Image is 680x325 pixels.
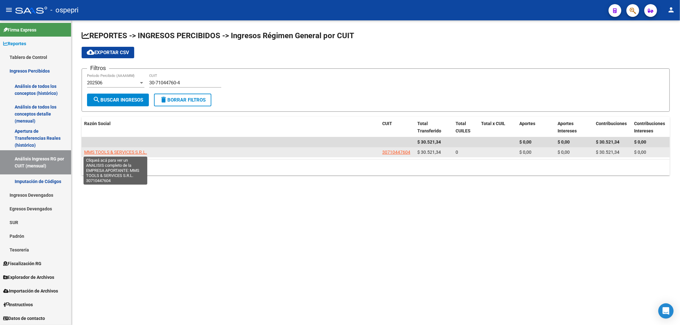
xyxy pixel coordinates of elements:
span: Aportes [519,121,535,126]
span: Razón Social [84,121,111,126]
h3: Filtros [87,64,109,73]
datatable-header-cell: Aportes Intereses [555,117,593,138]
span: Contribuciones Intereses [634,121,665,133]
span: Instructivos [3,301,33,308]
span: CUIT [382,121,392,126]
span: $ 0,00 [558,150,570,155]
span: Buscar Ingresos [93,97,143,103]
span: $ 30.521,34 [417,139,441,145]
datatable-header-cell: Aportes [517,117,555,138]
span: 202506 [87,80,102,86]
span: Datos de contacto [3,315,45,322]
span: REPORTES -> INGRESOS PERCIBIDOS -> Ingresos Régimen General por CUIT [82,31,354,40]
span: MMS TOOLS & SERVICES S.R.L. [84,150,147,155]
span: Contribuciones [596,121,627,126]
span: $ 0,00 [558,139,570,145]
span: - ospepri [50,3,78,17]
span: 30710447604 [382,150,410,155]
span: Total x CUIL [481,121,505,126]
span: $ 30.521,34 [596,150,619,155]
datatable-header-cell: Contribuciones [593,117,632,138]
span: Aportes Intereses [558,121,577,133]
span: Total CUILES [456,121,471,133]
div: Open Intercom Messenger [658,303,674,319]
datatable-header-cell: Total x CUIL [479,117,517,138]
button: Exportar CSV [82,47,134,58]
button: Borrar Filtros [154,94,211,106]
span: $ 0,00 [519,150,531,155]
mat-icon: menu [5,6,13,14]
span: $ 30.521,34 [417,150,441,155]
span: $ 0,00 [634,150,646,155]
mat-icon: search [93,96,100,103]
span: Reportes [3,40,26,47]
span: Explorador de Archivos [3,274,54,281]
mat-icon: delete [160,96,167,103]
datatable-header-cell: CUIT [380,117,415,138]
datatable-header-cell: Razón Social [82,117,380,138]
span: Exportar CSV [87,50,129,55]
datatable-header-cell: Total CUILES [453,117,479,138]
span: Fiscalización RG [3,260,41,267]
mat-icon: cloud_download [87,48,94,56]
span: Total Transferido [417,121,441,133]
span: $ 0,00 [519,139,531,145]
datatable-header-cell: Contribuciones Intereses [632,117,670,138]
span: $ 0,00 [634,139,646,145]
span: Importación de Archivos [3,287,58,294]
button: Buscar Ingresos [87,94,149,106]
span: $ 30.521,34 [596,139,619,145]
mat-icon: person [667,6,675,14]
span: Borrar Filtros [160,97,206,103]
datatable-header-cell: Total Transferido [415,117,453,138]
span: 0 [456,150,458,155]
span: Firma Express [3,26,36,33]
